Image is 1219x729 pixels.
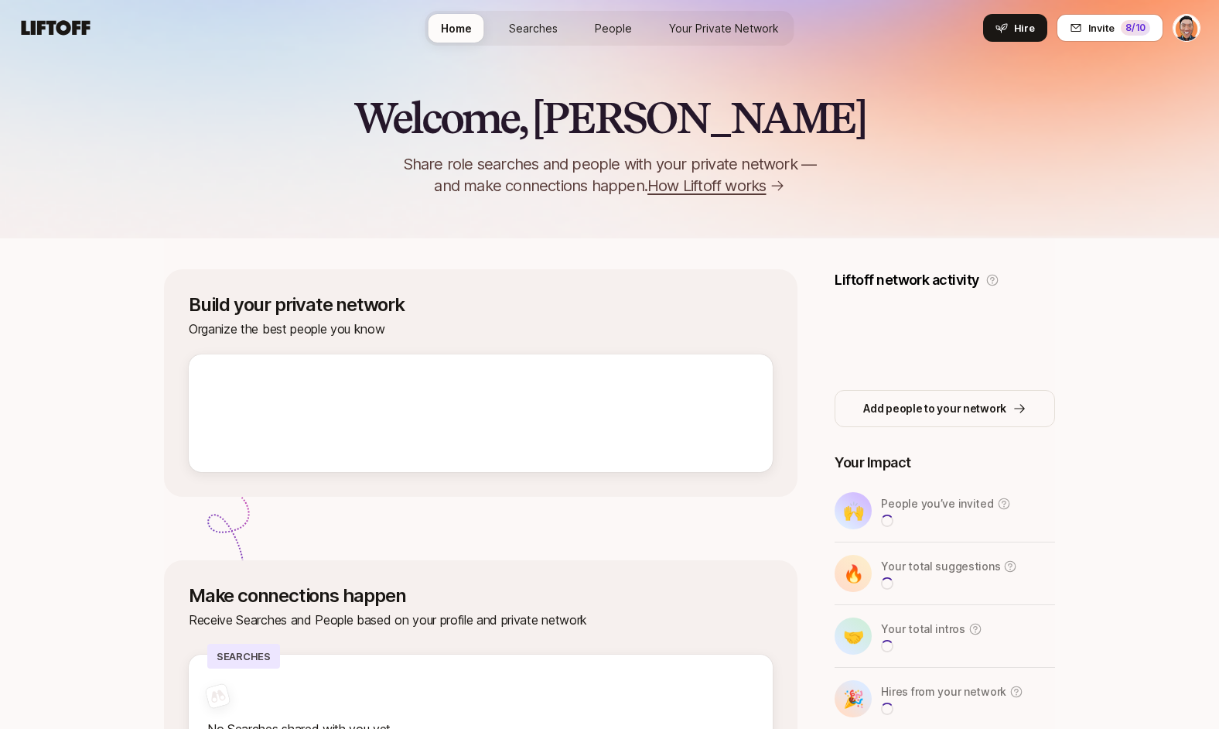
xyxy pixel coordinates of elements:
span: Hire [1014,20,1035,36]
span: Your Private Network [669,22,779,35]
p: Share role searches and people with your private network — and make connections happen. [377,153,842,197]
a: Your Private Network [657,14,791,43]
span: How Liftoff works [647,175,766,197]
p: Build your private network [189,294,773,316]
button: Hire [983,14,1047,42]
h2: Welcome, [PERSON_NAME] [353,94,866,141]
a: Searches [497,14,570,43]
p: Liftoff network activity [835,269,978,291]
div: 🎉 [835,680,872,717]
p: Receive Searches and People based on your profile and private network [189,610,773,630]
p: Organize the best people you know [189,319,773,339]
p: Make connections happen [189,585,773,607]
p: Searches [207,644,280,669]
div: 🤝 [835,618,872,655]
img: Rick Chen [1173,15,1200,41]
div: 🙌 [835,492,872,529]
div: 🔥 [835,555,872,592]
p: People you’ve invited [881,495,993,513]
a: People [582,14,644,43]
button: Invite8/10 [1057,14,1163,42]
span: Invite [1088,20,1115,36]
p: Your Impact [835,452,1055,474]
button: Rick Chen [1173,14,1200,42]
a: Home [429,14,484,43]
p: Your total suggestions [881,557,1000,576]
div: 8 /10 [1121,20,1150,36]
p: Add people to your network [863,399,1006,418]
span: Home [441,22,472,35]
p: Your total intros [881,620,965,638]
p: Hires from your network [881,683,1006,701]
a: How Liftoff works [647,175,784,197]
span: Searches [509,22,558,35]
button: Add people to your network [835,390,1055,427]
span: People [595,22,632,35]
